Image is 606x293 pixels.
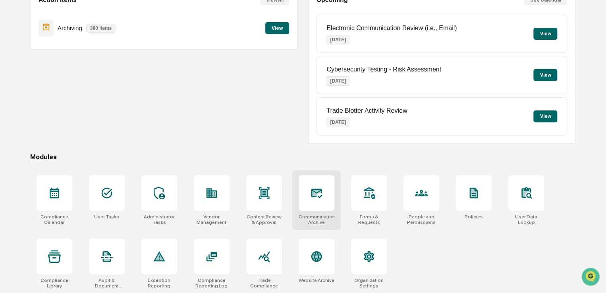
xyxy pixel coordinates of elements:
p: [DATE] [326,76,349,86]
div: Audit & Document Logs [89,278,125,289]
div: 🖐️ [8,101,14,107]
button: View [533,110,557,122]
div: Modules [30,153,575,161]
div: Trade Compliance [246,278,282,289]
div: People and Permissions [403,214,439,225]
div: Compliance Calendar [37,214,72,225]
button: View [265,22,289,34]
div: We're available if you need us! [27,69,100,75]
a: Powered byPylon [56,134,96,141]
div: User Data Lookup [508,214,544,225]
div: Forms & Requests [351,214,387,225]
span: Pylon [79,135,96,141]
span: Attestations [66,100,98,108]
div: 🔎 [8,116,14,122]
div: Start new chat [27,61,130,69]
div: Policies [465,214,483,220]
p: Electronic Communication Review (i.e., Email) [326,25,457,32]
div: User Tasks [94,214,119,220]
div: Compliance Reporting Log [194,278,230,289]
p: Cybersecurity Testing - Risk Assessment [326,66,441,73]
a: 🖐️Preclearance [5,97,54,111]
img: 1746055101610-c473b297-6a78-478c-a979-82029cc54cd1 [8,61,22,75]
button: View [533,28,557,40]
div: Administrator Tasks [141,214,177,225]
button: View [533,69,557,81]
p: Archiving [58,25,82,31]
div: Compliance Library [37,278,72,289]
div: Exception Reporting [141,278,177,289]
div: Website Archive [299,278,334,283]
iframe: Open customer support [581,267,602,288]
p: How can we help? [8,17,145,29]
a: View [265,24,289,31]
div: Communications Archive [299,214,334,225]
span: Data Lookup [16,115,50,123]
div: 🗄️ [58,101,64,107]
a: 🔎Data Lookup [5,112,53,126]
span: Preclearance [16,100,51,108]
button: Start new chat [135,63,145,73]
p: Trade Blotter Activity Review [326,107,407,114]
p: [DATE] [326,35,349,44]
div: Organization Settings [351,278,387,289]
a: 🗄️Attestations [54,97,102,111]
p: [DATE] [326,118,349,127]
div: Content Review & Approval [246,214,282,225]
div: Vendor Management [194,214,230,225]
p: 380 items [86,24,116,33]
